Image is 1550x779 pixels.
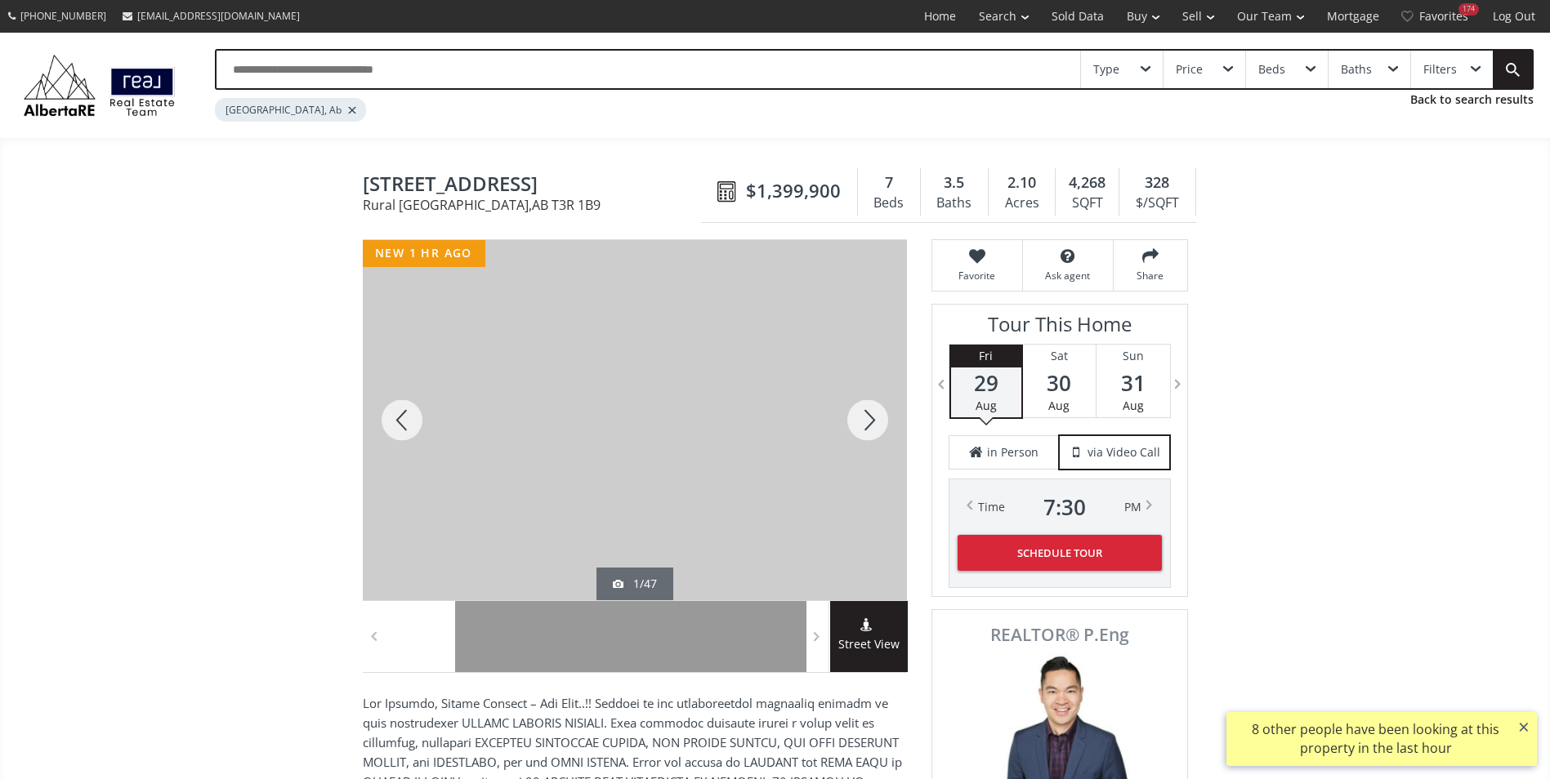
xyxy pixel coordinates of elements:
div: Type [1093,64,1119,75]
span: Favorite [940,269,1014,283]
div: Baths [929,191,980,216]
span: 29 [951,372,1021,394]
span: 45 Lone Pine Crescent [363,173,709,198]
img: Logo [16,51,182,120]
div: 7 [866,172,912,194]
div: new 1 hr ago [363,240,485,267]
div: $/SQFT [1128,191,1186,216]
div: 328 [1128,172,1186,194]
div: Acres [997,191,1047,216]
div: Sat [1023,345,1096,367]
div: Sun [1097,345,1170,367]
div: 3.5 [929,172,980,194]
div: 2.10 [997,172,1047,194]
span: REALTOR® P.Eng [950,626,1169,643]
span: 30 [1023,372,1096,394]
span: 31 [1097,372,1170,394]
a: [EMAIL_ADDRESS][DOMAIN_NAME] [114,1,308,31]
span: Ask agent [1031,269,1105,283]
button: × [1511,712,1537,741]
a: Back to search results [1410,91,1534,108]
div: Price [1176,64,1203,75]
span: Share [1122,269,1179,283]
div: 174 [1458,3,1479,16]
div: Filters [1423,64,1457,75]
button: Schedule Tour [958,535,1162,571]
div: Time PM [978,496,1141,519]
span: [PHONE_NUMBER] [20,9,106,23]
span: Rural [GEOGRAPHIC_DATA] , AB T3R 1B9 [363,198,709,211]
span: $1,399,900 [746,178,841,203]
span: Aug [976,398,997,413]
span: [EMAIL_ADDRESS][DOMAIN_NAME] [137,9,300,23]
div: SQFT [1064,191,1110,216]
span: 7 : 30 [1043,496,1086,519]
span: 4,268 [1069,172,1106,194]
div: [GEOGRAPHIC_DATA], Ab [215,98,366,122]
span: Street View [830,635,908,654]
div: Beds [1258,64,1285,75]
div: 8 other people have been looking at this property in the last hour [1235,720,1516,758]
h3: Tour This Home [949,313,1171,344]
div: 1/47 [613,576,657,592]
div: Beds [866,191,912,216]
span: via Video Call [1088,444,1160,461]
span: in Person [987,444,1039,461]
span: Aug [1048,398,1070,413]
div: 45 Lone Pine Crescent Rural Rocky View County, AB T3R 1B9 - Photo 1 of 47 [363,240,907,600]
div: Baths [1341,64,1372,75]
span: Aug [1123,398,1144,413]
div: Fri [951,345,1021,367]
